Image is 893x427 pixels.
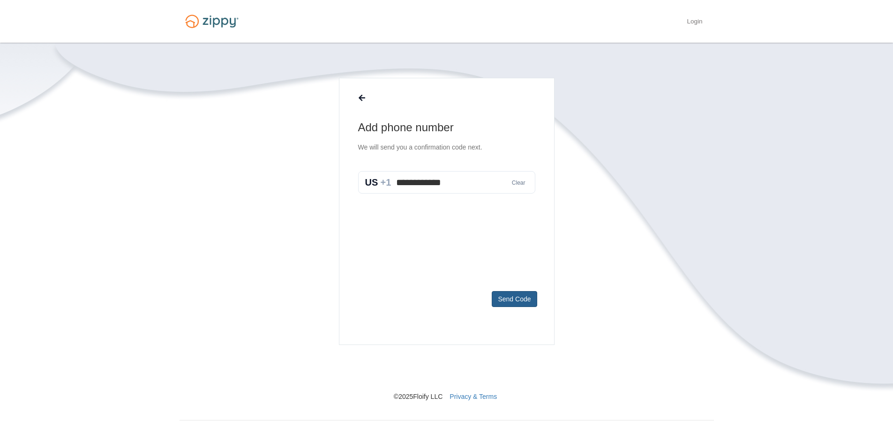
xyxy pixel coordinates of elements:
[450,393,497,400] a: Privacy & Terms
[687,18,702,27] a: Login
[358,142,535,152] p: We will send you a confirmation code next.
[509,179,528,187] button: Clear
[180,10,244,32] img: Logo
[358,120,535,135] h1: Add phone number
[180,345,714,401] nav: © 2025 Floify LLC
[492,291,537,307] button: Send Code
